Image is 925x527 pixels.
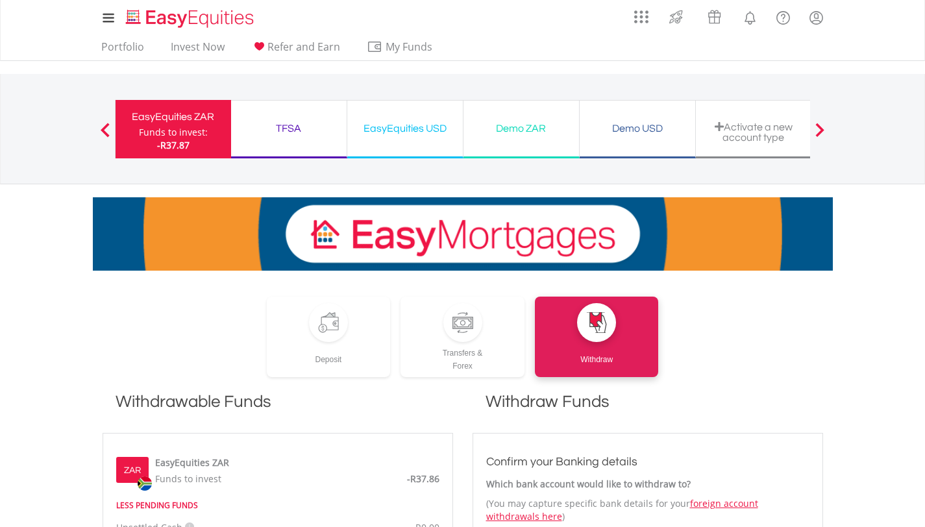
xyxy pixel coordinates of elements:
[123,108,223,126] div: EasyEquities ZAR
[157,139,190,151] span: -R37.87
[486,497,809,523] p: (You may capture specific bank details for your )
[103,390,453,426] h1: Withdrawable Funds
[367,38,452,55] span: My Funds
[123,8,259,29] img: EasyEquities_Logo.png
[695,3,734,27] a: Vouchers
[486,478,691,490] strong: Which bank account would like to withdraw to?
[116,500,198,511] strong: LESS PENDING FUNDS
[267,297,391,377] a: Deposit
[471,119,571,138] div: Demo ZAR
[267,40,340,54] span: Refer and Earn
[486,453,809,471] h3: Confirm your Banking details
[626,3,657,24] a: AppsGrid
[665,6,687,27] img: thrive-v2.svg
[139,126,208,139] div: Funds to invest:
[93,197,833,271] img: EasyMortage Promotion Banner
[486,497,758,522] a: foreign account withdrawals here
[800,3,833,32] a: My Profile
[246,40,345,60] a: Refer and Earn
[267,342,391,366] div: Deposit
[535,342,659,366] div: Withdraw
[767,3,800,29] a: FAQ's and Support
[704,121,804,143] div: Activate a new account type
[587,119,687,138] div: Demo USD
[473,390,823,426] h1: Withdraw Funds
[138,476,152,491] img: zar.png
[535,297,659,377] a: Withdraw
[166,40,230,60] a: Invest Now
[401,297,524,377] a: Transfers &Forex
[239,119,339,138] div: TFSA
[734,3,767,29] a: Notifications
[124,464,141,477] label: ZAR
[355,119,455,138] div: EasyEquities USD
[407,472,439,485] span: -R37.86
[155,472,221,485] span: Funds to invest
[704,6,725,27] img: vouchers-v2.svg
[155,456,229,469] label: EasyEquities ZAR
[96,40,149,60] a: Portfolio
[121,3,259,29] a: Home page
[401,342,524,373] div: Transfers & Forex
[634,10,648,24] img: grid-menu-icon.svg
